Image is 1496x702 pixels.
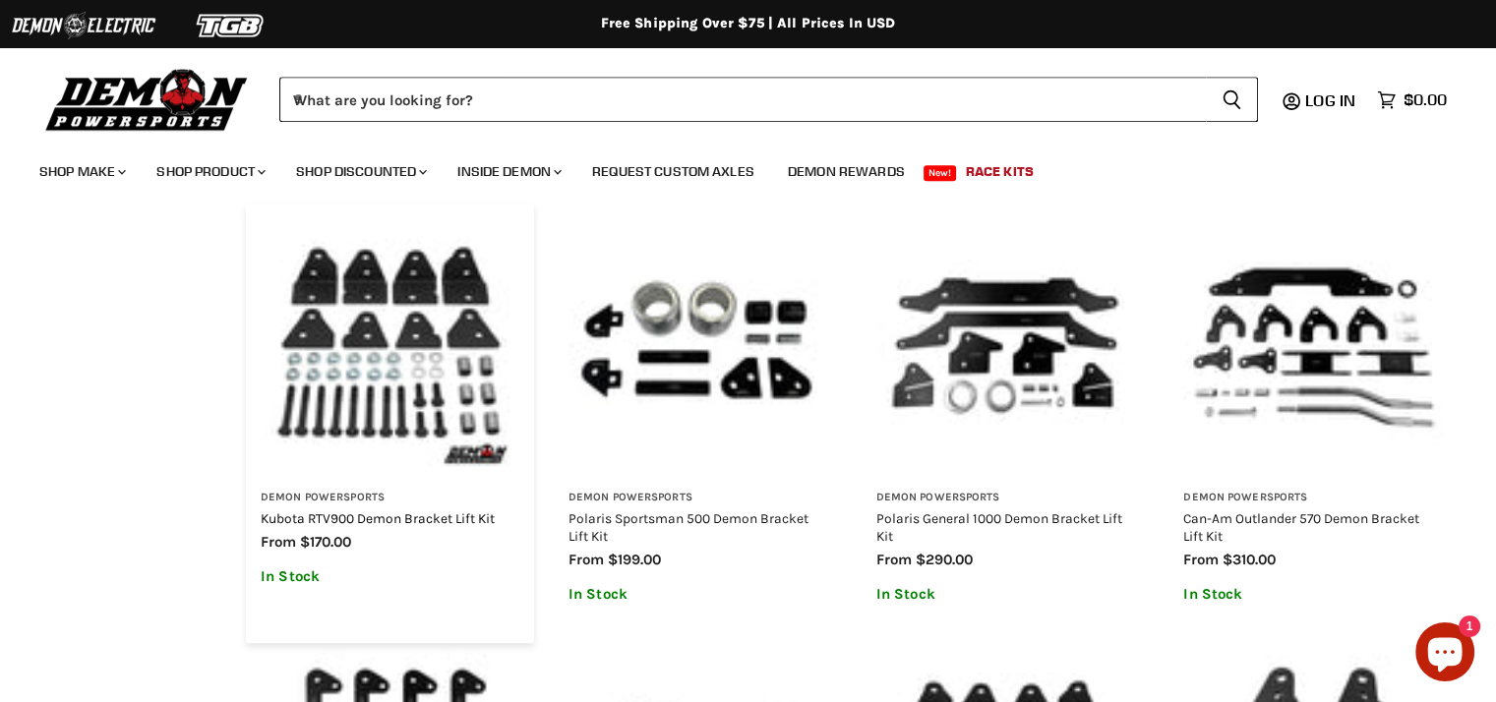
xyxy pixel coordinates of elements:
a: Shop Make [25,151,138,192]
a: Polaris Sportsman 500 Demon Bracket Lift Kit [568,510,808,544]
img: Demon Electric Logo 2 [10,7,157,44]
img: Polaris General 1000 Demon Bracket Lift Kit [876,218,1135,477]
h3: Demon Powersports [876,491,1135,505]
p: In Stock [876,586,1135,603]
span: Log in [1305,90,1355,110]
span: $290.00 [916,551,973,568]
img: Kubota RTV900 Demon Bracket Lift Kit [261,218,519,477]
h3: Demon Powersports [568,491,827,505]
inbox-online-store-chat: Shopify online store chat [1409,622,1480,686]
form: Product [279,77,1258,122]
input: When autocomplete results are available use up and down arrows to review and enter to select [279,77,1206,122]
a: Inside Demon [443,151,573,192]
a: Shop Product [142,151,277,192]
a: Can-Am Outlander 570 Demon Bracket Lift Kit [1183,510,1419,544]
span: from [568,551,604,568]
h3: Demon Powersports [1183,491,1442,505]
a: Race Kits [951,151,1048,192]
img: TGB Logo 2 [157,7,305,44]
span: $0.00 [1404,90,1447,109]
a: Log in [1296,91,1367,109]
button: Search [1206,77,1258,122]
a: Shop Discounted [281,151,439,192]
span: from [1183,551,1219,568]
img: Demon Powersports [39,64,255,134]
p: In Stock [1183,586,1442,603]
span: from [261,533,296,551]
span: from [876,551,912,568]
span: $170.00 [300,533,351,551]
img: Can-Am Outlander 570 Demon Bracket Lift Kit [1183,218,1442,477]
ul: Main menu [25,144,1442,192]
a: $0.00 [1367,86,1457,114]
a: Demon Rewards [773,151,920,192]
span: $310.00 [1223,551,1276,568]
a: Request Custom Axles [577,151,769,192]
span: $199.00 [608,551,661,568]
a: Polaris General 1000 Demon Bracket Lift Kit [876,510,1122,544]
p: In Stock [261,568,519,585]
img: Polaris Sportsman 500 Demon Bracket Lift Kit [568,218,827,477]
a: Kubota RTV900 Demon Bracket Lift Kit [261,510,495,526]
h3: Demon Powersports [261,491,519,505]
p: In Stock [568,586,827,603]
span: New! [924,165,957,181]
